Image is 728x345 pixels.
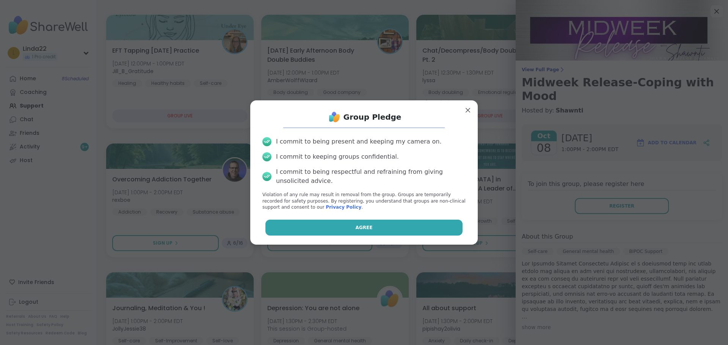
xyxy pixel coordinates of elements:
a: Privacy Policy [326,205,361,210]
span: Agree [356,224,373,231]
div: I commit to being present and keeping my camera on. [276,137,441,146]
div: I commit to keeping groups confidential. [276,152,399,161]
p: Violation of any rule may result in removal from the group. Groups are temporarily recorded for s... [262,192,466,211]
h1: Group Pledge [344,112,402,122]
div: I commit to being respectful and refraining from giving unsolicited advice. [276,167,466,186]
img: ShareWell Logo [327,109,342,125]
button: Agree [265,220,463,236]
